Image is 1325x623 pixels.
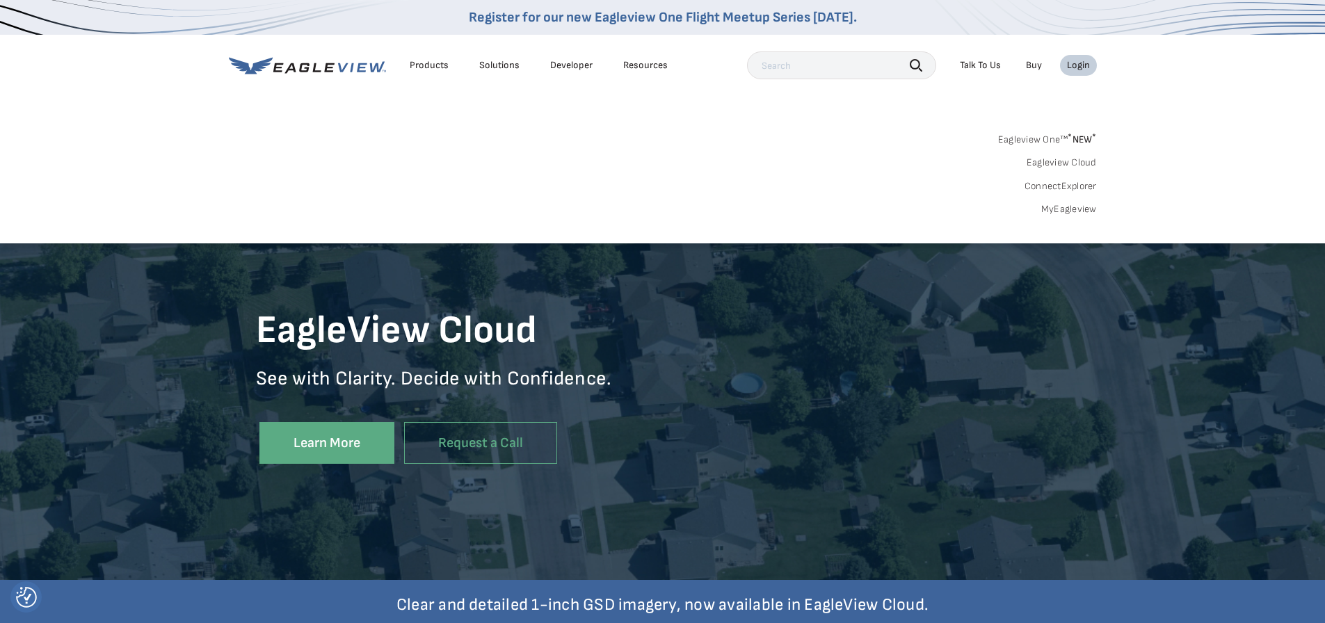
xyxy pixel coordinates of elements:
div: Talk To Us [960,59,1001,72]
a: ConnectExplorer [1025,180,1097,193]
a: Eagleview One™*NEW* [998,129,1097,145]
div: Login [1067,59,1090,72]
p: See with Clarity. Decide with Confidence. [256,366,663,412]
iframe: EagleView Cloud Overview [663,228,1070,458]
h5: High-Resolution Aerial Imagery for Government [256,212,663,296]
div: Products [410,59,449,72]
a: Eagleview Cloud [1027,156,1097,169]
a: Developer [550,59,593,72]
button: Consent Preferences [16,587,37,608]
div: Resources [623,59,668,72]
a: Register for our new Eagleview One Flight Meetup Series [DATE]. [469,9,857,26]
a: Learn More [259,422,394,464]
a: Request a Call [404,422,557,464]
img: Revisit consent button [16,587,37,608]
input: Search [747,51,936,79]
div: Solutions [479,59,520,72]
a: Buy [1026,59,1042,72]
a: MyEagleview [1041,203,1097,216]
span: NEW [1068,133,1096,145]
h1: EagleView Cloud [256,307,663,355]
